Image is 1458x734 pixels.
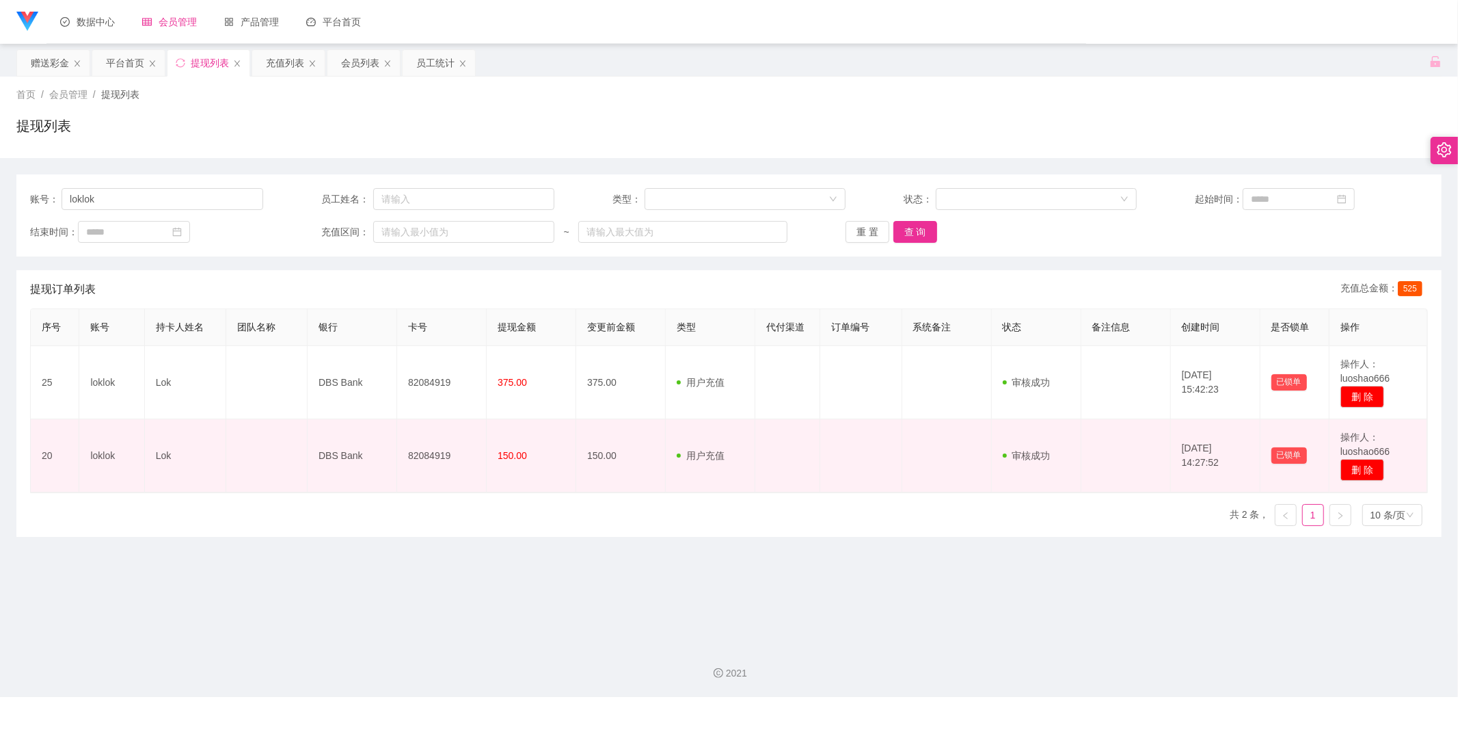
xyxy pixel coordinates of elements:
button: 已锁单 [1271,447,1307,464]
span: 创建时间 [1182,322,1220,332]
td: Lok [145,346,226,419]
span: 产品管理 [224,16,279,27]
span: 卡号 [408,322,427,332]
span: 团队名称 [237,322,275,332]
td: [DATE] 15:42:23 [1171,346,1260,419]
i: 图标: close [308,60,316,68]
div: 充值总金额： [1340,281,1428,298]
i: 图标: close [233,60,241,68]
span: 起始时间： [1195,192,1243,207]
span: 结束时间： [30,225,78,239]
span: 员工姓名： [321,192,373,207]
span: 首页 [16,89,36,100]
td: [DATE] 14:27:52 [1171,419,1260,493]
input: 请输入最小值为 [373,221,554,243]
i: 图标: setting [1437,142,1452,157]
span: 备注信息 [1092,322,1131,332]
td: loklok [79,419,144,493]
span: 150.00 [498,450,527,461]
div: 赠送彩金 [31,50,69,76]
span: 数据中心 [60,16,115,27]
div: 提现列表 [191,50,229,76]
i: 图标: calendar [1337,194,1347,204]
button: 查 询 [893,221,937,243]
li: 上一页 [1275,504,1297,526]
button: 删 除 [1340,386,1384,408]
button: 删 除 [1340,459,1384,481]
span: 序号 [42,322,61,332]
span: 提现订单列表 [30,281,96,298]
td: Lok [145,419,226,493]
i: 图标: copyright [714,668,723,678]
div: 员工统计 [416,50,455,76]
span: 系统备注 [913,322,951,332]
li: 共 2 条， [1230,504,1269,526]
i: 图标: down [1406,511,1414,521]
i: 图标: unlock [1429,55,1442,68]
span: 用户充值 [677,377,725,388]
span: 状态 [1003,322,1022,332]
span: 提现金额 [498,322,536,332]
span: 持卡人姓名 [156,322,204,332]
span: 会员管理 [49,89,87,100]
input: 请输入 [62,188,263,210]
span: / [41,89,44,100]
td: 375.00 [576,346,666,419]
span: 变更前金额 [587,322,635,332]
span: 审核成功 [1003,377,1051,388]
i: 图标: down [1120,195,1129,205]
i: 图标: down [829,195,837,205]
span: 银行 [319,322,338,332]
a: 1 [1303,505,1323,525]
span: 订单编号 [831,322,869,332]
span: 账号 [90,322,109,332]
button: 已锁单 [1271,374,1307,391]
i: 图标: close [459,60,467,68]
i: 图标: close [148,60,157,68]
span: 账号： [30,192,62,207]
td: 20 [31,419,79,493]
td: 82084919 [397,419,487,493]
td: DBS Bank [308,346,397,419]
div: 会员列表 [341,50,379,76]
i: 图标: right [1336,512,1345,520]
span: 是否锁单 [1271,322,1310,332]
input: 请输入最大值为 [578,221,787,243]
i: 图标: left [1282,512,1290,520]
span: 状态： [904,192,936,207]
span: 525 [1398,281,1422,296]
span: 操作人：luoshao666 [1340,432,1390,457]
span: 类型： [612,192,645,207]
div: 10 条/页 [1371,505,1405,525]
div: 2021 [11,666,1447,681]
i: 图标: appstore-o [224,17,234,27]
td: 25 [31,346,79,419]
td: 82084919 [397,346,487,419]
td: DBS Bank [308,419,397,493]
span: 代付渠道 [766,322,805,332]
li: 1 [1302,504,1324,526]
td: 150.00 [576,419,666,493]
span: 用户充值 [677,450,725,461]
button: 重 置 [846,221,889,243]
i: 图标: table [142,17,152,27]
div: 平台首页 [106,50,144,76]
input: 请输入 [373,188,554,210]
i: 图标: close [383,60,392,68]
img: logo.9652507e.png [16,12,38,31]
span: 操作人：luoshao666 [1340,358,1390,384]
li: 下一页 [1329,504,1351,526]
span: 操作 [1340,322,1360,332]
span: 审核成功 [1003,450,1051,461]
span: 类型 [677,322,696,332]
h1: 提现列表 [16,116,71,136]
span: 充值区间： [321,225,373,239]
td: loklok [79,346,144,419]
span: 提现列表 [101,89,139,100]
span: 375.00 [498,377,527,388]
i: 图标: calendar [172,227,182,237]
div: 充值列表 [266,50,304,76]
i: 图标: sync [176,58,185,68]
span: ~ [554,225,579,239]
span: / [93,89,96,100]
